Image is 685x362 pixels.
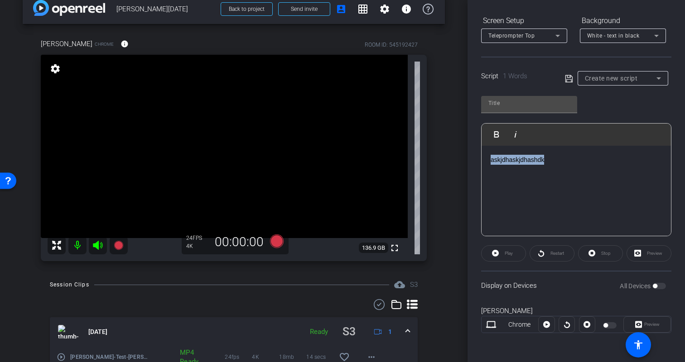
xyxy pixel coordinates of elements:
p: askjdhaskjdhashdk [491,155,662,165]
span: 14 secs [306,352,333,362]
div: S3 [342,323,356,341]
div: ROOM ID: 545192427 [365,41,418,49]
button: Bold (⌘B) [488,125,505,143]
div: Display on Devices [481,271,671,300]
button: Italic (⌘I) [507,125,524,143]
span: [PERSON_NAME]-Test-[PERSON_NAME]-2025-08-18-16-03-43-914-0 [70,352,149,362]
div: Script [481,71,552,81]
mat-icon: account_box [336,4,347,14]
span: FPS [193,235,202,241]
div: Chrome [501,320,539,329]
mat-icon: info [121,40,129,48]
h2: S3 [410,280,418,290]
span: White - text in black [587,33,640,39]
mat-icon: info [401,4,412,14]
mat-icon: settings [49,63,62,74]
span: Destinations for your clips [394,279,405,290]
span: 24fps [225,352,252,362]
img: thumb-nail [58,325,78,338]
div: 00:00:00 [209,234,270,250]
label: All Devices [620,281,652,291]
input: Title [488,98,570,109]
span: [PERSON_NAME] [41,39,92,49]
mat-icon: settings [379,4,390,14]
button: Send invite [278,2,330,16]
span: Teleprompter Top [488,33,535,39]
span: [DATE] [88,327,107,337]
span: 18mb [279,352,306,362]
div: 24 [186,234,209,242]
mat-icon: fullscreen [389,243,400,253]
div: Session clips [410,280,418,290]
mat-expansion-panel-header: thumb-nail[DATE]ReadyS31 [50,317,418,346]
div: Screen Setup [481,13,567,29]
div: [PERSON_NAME] [481,306,671,316]
div: Ready [305,327,333,337]
span: Create new script [585,75,638,82]
mat-icon: accessibility [633,339,644,350]
mat-icon: grid_on [357,4,368,14]
span: Back to project [229,6,265,12]
div: 4K [186,243,209,250]
mat-icon: play_circle_outline [57,352,66,362]
div: Background [580,13,666,29]
span: 136.9 GB [359,243,388,253]
span: Chrome [95,41,114,48]
span: 1 Words [503,72,527,80]
span: Send invite [291,5,318,13]
div: Session Clips [50,280,89,289]
mat-icon: cloud_upload [394,279,405,290]
button: Back to project [221,2,273,16]
span: 4K [252,352,279,362]
span: 1 [388,327,392,337]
